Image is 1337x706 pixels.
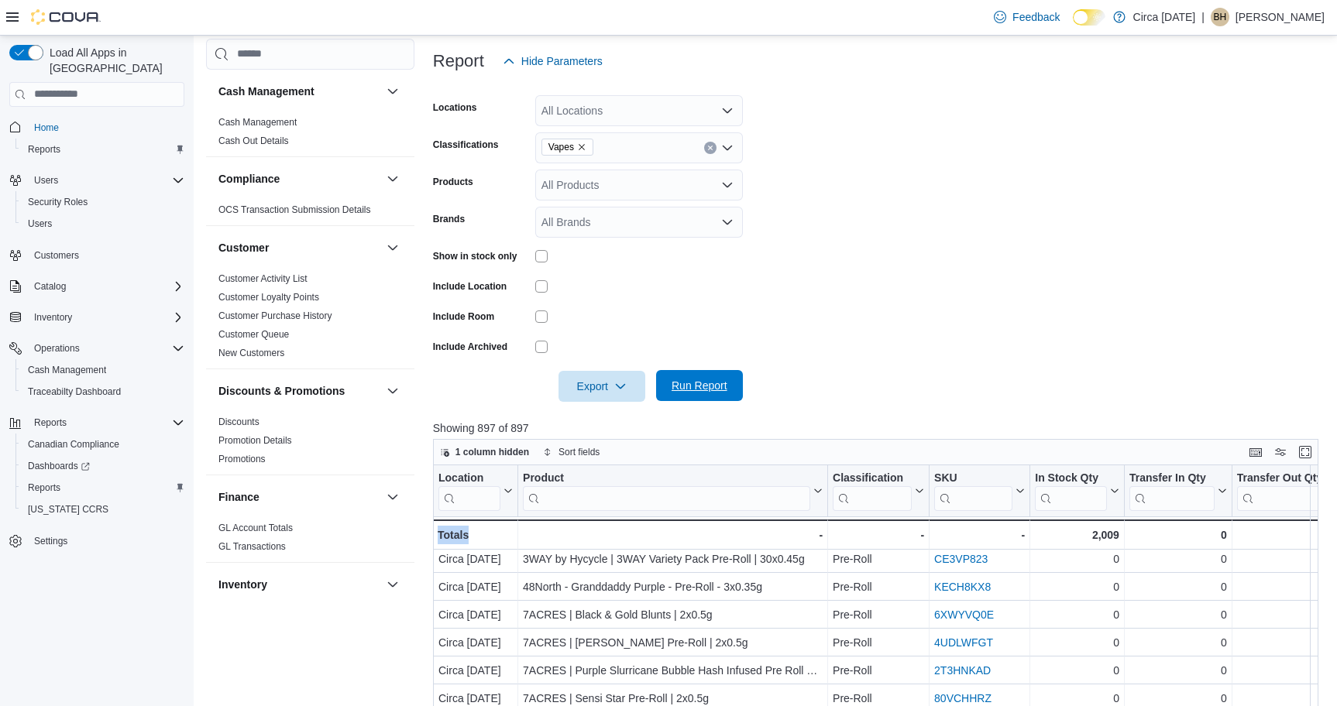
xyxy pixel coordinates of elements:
[15,455,191,477] a: Dashboards
[218,135,289,146] a: Cash Out Details
[15,213,191,235] button: Users
[934,581,991,593] a: KECH8KX8
[383,488,402,506] button: Finance
[218,453,266,465] span: Promotions
[833,471,912,510] div: Classification
[833,550,924,568] div: Pre-Roll
[34,416,67,429] span: Reports
[559,446,600,458] span: Sort fields
[656,370,743,401] button: Run Report
[3,529,191,552] button: Settings
[3,116,191,139] button: Home
[218,291,319,303] span: Customer Loyalty Points
[22,457,96,475] a: Dashboards
[721,216,734,228] button: Open list of options
[537,443,606,461] button: Sort fields
[22,214,58,233] a: Users
[218,522,293,534] span: GL Account Totals
[28,339,184,358] span: Operations
[438,661,513,680] div: Circa [DATE]
[521,53,603,69] span: Hide Parameters
[568,371,636,402] span: Export
[433,213,465,225] label: Brands
[22,500,184,519] span: Washington CCRS
[22,435,125,454] a: Canadian Compliance
[34,535,67,547] span: Settings
[28,118,184,137] span: Home
[28,460,90,472] span: Dashboards
[218,347,284,359] span: New Customers
[433,250,517,262] label: Show in stock only
[523,605,823,624] div: 7ACRES | Black & Gold Blunts | 2x0.5g
[1211,8,1229,26] div: Brandon Hartmann
[218,434,292,447] span: Promotion Details
[833,577,924,596] div: Pre-Roll
[1035,471,1119,510] button: In Stock Qty
[934,636,993,649] a: 4UDLWFGT
[1129,577,1227,596] div: 0
[934,471,1025,510] button: SKU
[218,454,266,464] a: Promotions
[28,413,184,432] span: Reports
[541,139,593,156] span: Vapes
[438,577,513,596] div: Circa [DATE]
[523,471,823,510] button: Product
[206,519,414,562] div: Finance
[833,633,924,652] div: Pre-Roll
[383,382,402,400] button: Discounts & Promotions
[934,471,1012,510] div: SKU URL
[218,272,308,285] span: Customer Activity List
[28,118,65,137] a: Home
[523,471,810,510] div: Product
[559,371,645,402] button: Export
[218,116,297,129] span: Cash Management
[1129,471,1215,485] div: Transfer In Qty
[206,200,414,225] div: Compliance
[3,244,191,266] button: Customers
[433,280,507,293] label: Include Location
[28,171,184,190] span: Users
[218,348,284,358] a: New Customers
[833,471,912,485] div: Classification
[218,489,380,505] button: Finance
[28,171,64,190] button: Users
[934,553,988,565] a: CE3VP823
[383,170,402,188] button: Compliance
[433,139,499,151] label: Classifications
[15,477,191,499] button: Reports
[9,110,184,593] nav: Complex example
[218,84,380,99] button: Cash Management
[28,413,73,432] button: Reports
[833,526,924,544] div: -
[218,273,308,284] a: Customer Activity List
[433,176,473,188] label: Products
[548,139,574,155] span: Vapes
[28,218,52,230] span: Users
[218,84,314,99] h3: Cash Management
[438,471,500,485] div: Location
[15,191,191,213] button: Security Roles
[22,361,184,379] span: Cash Management
[28,386,121,398] span: Traceabilty Dashboard
[218,204,371,216] span: OCS Transaction Submission Details
[22,140,184,159] span: Reports
[704,142,717,154] button: Clear input
[455,446,529,458] span: 1 column hidden
[218,383,380,399] button: Discounts & Promotions
[206,413,414,475] div: Discounts & Promotions
[433,52,484,70] h3: Report
[28,482,60,494] span: Reports
[3,276,191,297] button: Catalog
[1035,550,1119,568] div: 0
[22,478,184,497] span: Reports
[218,117,297,128] a: Cash Management
[934,471,1012,485] div: SKU
[1246,443,1265,461] button: Keyboard shortcuts
[28,308,78,327] button: Inventory
[1201,8,1205,26] p: |
[218,541,286,552] a: GL Transactions
[1236,8,1325,26] p: [PERSON_NAME]
[218,171,280,187] h3: Compliance
[218,135,289,147] span: Cash Out Details
[22,140,67,159] a: Reports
